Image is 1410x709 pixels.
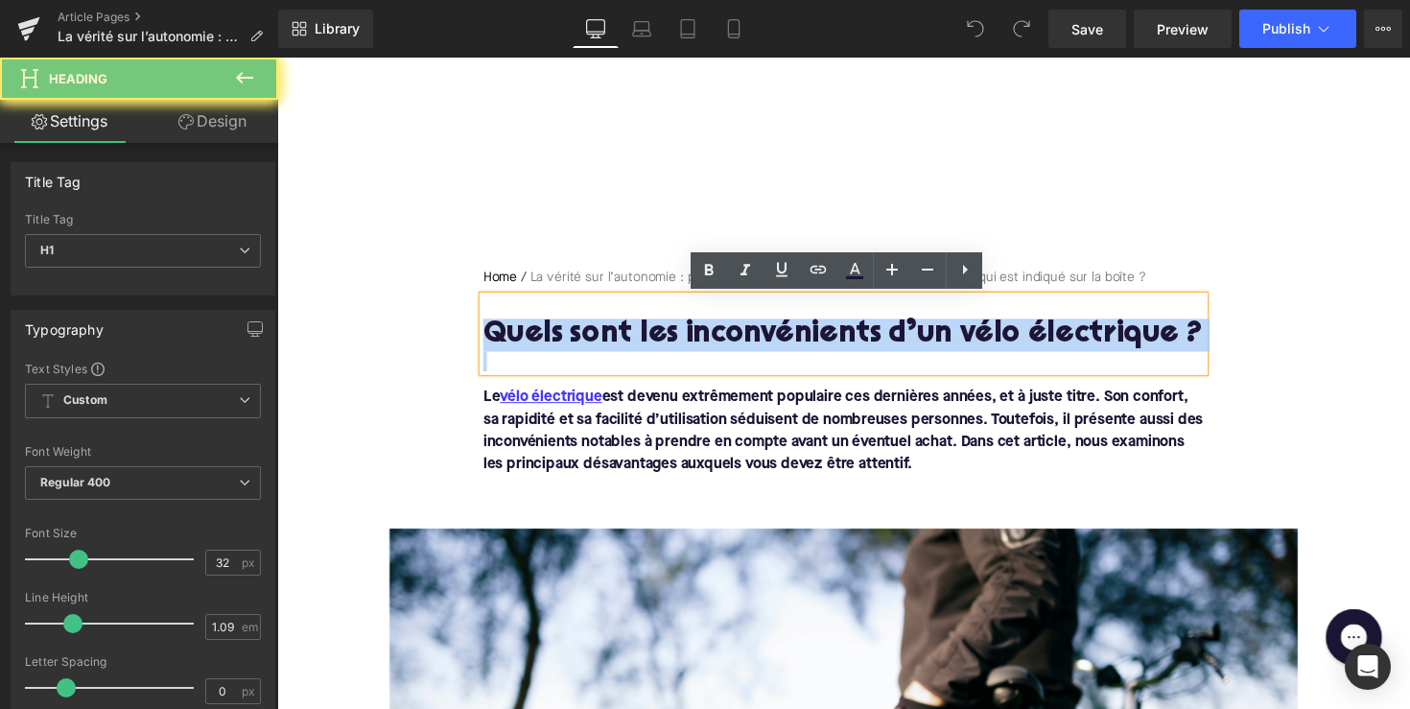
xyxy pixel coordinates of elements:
span: Preview [1157,19,1209,39]
div: Font Size [25,527,261,540]
b: Regular 400 [40,475,111,489]
a: Mobile [711,10,757,48]
span: La vérité sur l’autonomie : pourquoi votre vélo électrique n’atteint-il pas ce qui est indiqué su... [58,29,242,44]
button: Redo [1002,10,1041,48]
b: Custom [63,392,107,409]
span: Publish [1262,21,1310,36]
button: Publish [1239,10,1356,48]
b: H1 [40,243,54,257]
iframe: Gorgias live chat messenger [1065,558,1141,629]
a: New Library [278,10,373,48]
div: Letter Spacing [25,655,261,669]
div: Title Tag [25,163,82,190]
div: Open Intercom Messenger [1345,644,1391,690]
span: / [246,216,259,236]
a: Article Pages [58,10,278,25]
span: Heading [49,71,107,86]
span: px [242,556,258,569]
div: Text Styles [25,361,261,376]
a: vélo électrique [228,337,333,360]
font: Le est devenu extrêmement populaire ces dernières années, et à juste titre. Son confort, sa rapid... [211,341,949,425]
div: Title Tag [25,213,261,226]
span: Save [1071,19,1103,39]
button: Undo [956,10,995,48]
a: Home [211,216,246,236]
button: More [1364,10,1402,48]
a: Laptop [619,10,665,48]
a: Preview [1134,10,1232,48]
span: px [242,685,258,697]
div: Line Height [25,591,261,604]
span: Library [315,20,360,37]
h1: Quels sont les inconvénients d’un vélo électrique ? [211,268,950,301]
a: Desktop [573,10,619,48]
a: Tablet [665,10,711,48]
div: Typography [25,311,104,338]
nav: breadcrumbs [211,216,950,245]
a: Design [143,100,282,143]
div: Font Weight [25,445,261,459]
span: em [242,621,258,633]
